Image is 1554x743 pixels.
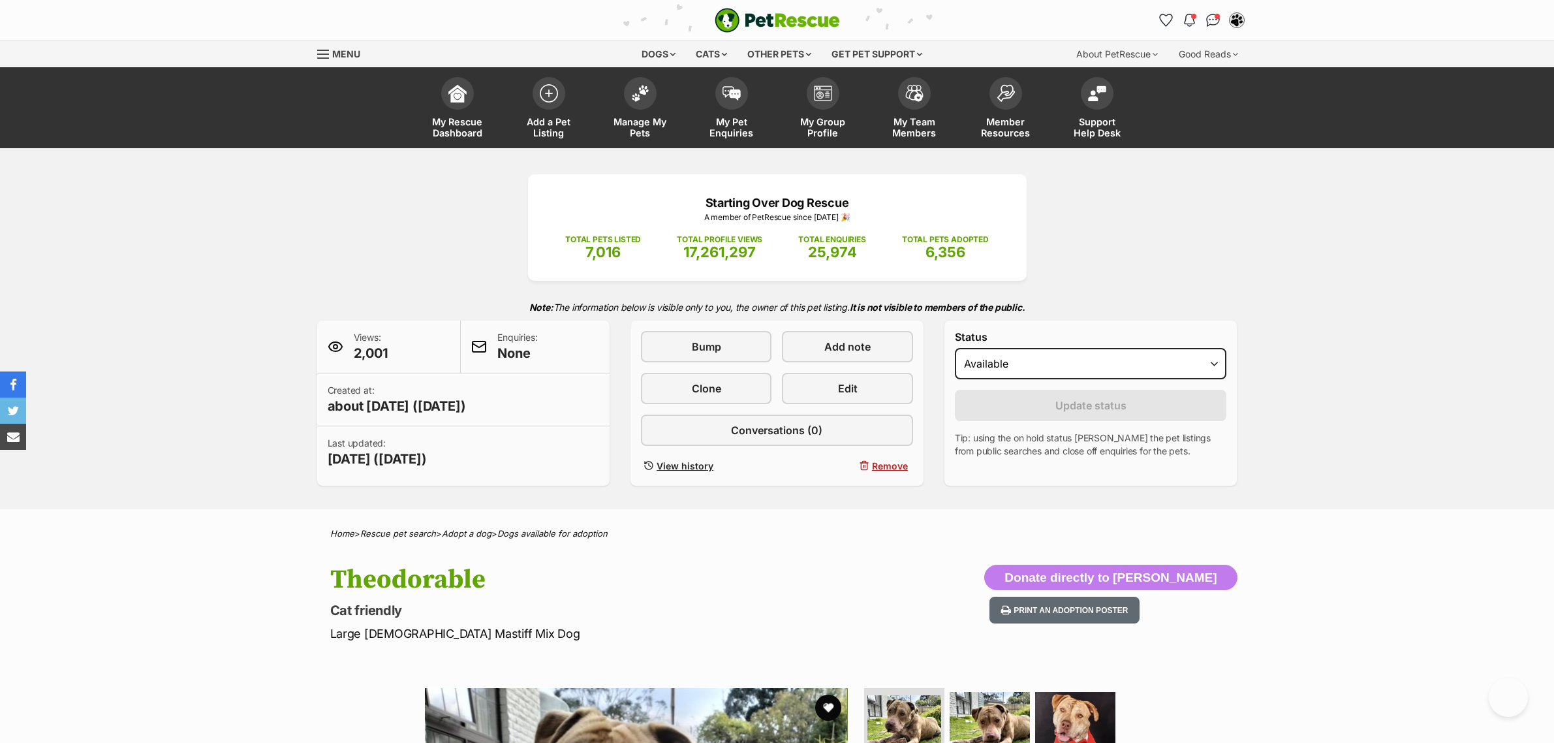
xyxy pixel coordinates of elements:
[782,331,912,362] a: Add note
[782,456,912,475] button: Remove
[540,84,558,103] img: add-pet-listing-icon-0afa8454b4691262ce3f59096e99ab1cd57d4a30225e0717b998d2c9b9846f56.svg
[824,339,871,355] span: Add note
[1206,14,1220,27] img: chat-41dd97257d64d25036548639549fe6c8038ab92f7586957e7f3b1b290dea8141.svg
[328,437,427,468] p: Last updated:
[548,212,1007,223] p: A member of PetRescue since [DATE] 🎉
[925,244,965,261] span: 6,356
[1051,71,1143,148] a: Support Help Desk
[692,381,721,396] span: Clone
[885,116,944,138] span: My Team Members
[428,116,487,138] span: My Rescue Dashboard
[631,85,649,102] img: manage-my-pets-icon-02211641906a0b7f246fdf0571729dbe1e7629f14944591b6c1af311fb30b64b.svg
[782,373,912,404] a: Edit
[1067,41,1167,67] div: About PetRescue
[838,381,858,396] span: Edit
[794,116,852,138] span: My Group Profile
[657,459,713,473] span: View history
[1230,14,1243,27] img: Lynda Smith profile pic
[1184,14,1194,27] img: notifications-46538b983faf8c2785f20acdc204bb7945ddae34d4c08c2a6579f10ce5e182be.svg
[715,8,840,33] a: PetRescue
[328,384,466,415] p: Created at:
[317,41,369,65] a: Menu
[822,41,931,67] div: Get pet support
[687,41,736,67] div: Cats
[595,71,686,148] a: Manage My Pets
[317,294,1237,321] p: The information below is visible only to you, the owner of this pet listing.
[686,71,777,148] a: My Pet Enquiries
[448,84,467,103] img: dashboard-icon-eb2f2d2d3e046f16d808141f083e7271f6b2e854fb5c12c21221c1fb7104beca.svg
[632,41,685,67] div: Dogs
[715,8,840,33] img: logo-e224e6f780fb5917bec1dbf3a21bbac754714ae5b6737aabdf751b685950b380.svg
[1156,10,1247,31] ul: Account quick links
[1055,398,1127,413] span: Update status
[442,528,491,539] a: Adopt a dog
[641,456,771,475] a: View history
[354,344,388,362] span: 2,001
[328,450,427,468] span: [DATE] ([DATE])
[960,71,1051,148] a: Member Resources
[850,302,1025,313] strong: It is not visible to members of the public.
[798,234,865,245] p: TOTAL ENQUIRIES
[683,244,756,261] span: 17,261,297
[955,432,1227,458] p: Tip: using the on hold status [PERSON_NAME] the pet listings from public searches and close off e...
[997,84,1015,102] img: member-resources-icon-8e73f808a243e03378d46382f2149f9095a855e16c252ad45f914b54edf8863c.svg
[529,302,553,313] strong: Note:
[497,344,537,362] span: None
[955,331,1227,343] label: Status
[1179,10,1200,31] button: Notifications
[692,339,721,355] span: Bump
[677,234,762,245] p: TOTAL PROFILE VIEWS
[808,244,857,261] span: 25,974
[777,71,869,148] a: My Group Profile
[332,48,360,59] span: Menu
[1088,86,1106,101] img: help-desk-icon-fdf02630f3aa405de69fd3d07c3f3aa587a6932b1a1747fa1d2bba05be0121f9.svg
[585,244,621,261] span: 7,016
[330,528,354,539] a: Home
[905,85,924,102] img: team-members-icon-5396bd8760b3fe7c0b43da4ab00e1e3bb1a5d9ba89233759b79545d2d3fc5d0d.svg
[354,331,388,362] p: Views:
[955,390,1227,421] button: Update status
[548,194,1007,212] p: Starting Over Dog Rescue
[1170,41,1247,67] div: Good Reads
[702,116,761,138] span: My Pet Enquiries
[641,415,913,446] a: Conversations (0)
[565,234,641,245] p: TOTAL PETS LISTED
[869,71,960,148] a: My Team Members
[1068,116,1127,138] span: Support Help Desk
[330,565,882,595] h1: Theodorable
[1156,10,1177,31] a: Favourites
[815,695,841,721] button: favourite
[738,41,820,67] div: Other pets
[814,86,832,101] img: group-profile-icon-3fa3cf56718a62981997c0bc7e787c4b2cf8bcc04b72c1350f741eb67cf2f40e.svg
[723,86,741,101] img: pet-enquiries-icon-7e3ad2cf08bfb03b45e93fb7055b45f3efa6380592205ae92323e6603595dc1f.svg
[412,71,503,148] a: My Rescue Dashboard
[497,331,537,362] p: Enquiries:
[989,597,1140,624] button: Print an adoption poster
[330,625,882,642] p: Large [DEMOGRAPHIC_DATA] Mastiff Mix Dog
[984,565,1237,591] button: Donate directly to [PERSON_NAME]
[497,528,608,539] a: Dogs available for adoption
[641,331,771,362] a: Bump
[976,116,1035,138] span: Member Resources
[1489,678,1528,717] iframe: Help Scout Beacon - Open
[1226,10,1247,31] button: My account
[611,116,670,138] span: Manage My Pets
[641,373,771,404] a: Clone
[328,397,466,415] span: about [DATE] ([DATE])
[330,601,882,620] p: Cat friendly
[902,234,989,245] p: TOTAL PETS ADOPTED
[360,528,436,539] a: Rescue pet search
[298,529,1257,539] div: > > >
[503,71,595,148] a: Add a Pet Listing
[520,116,578,138] span: Add a Pet Listing
[731,422,822,438] span: Conversations (0)
[872,459,908,473] span: Remove
[1203,10,1224,31] a: Conversations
